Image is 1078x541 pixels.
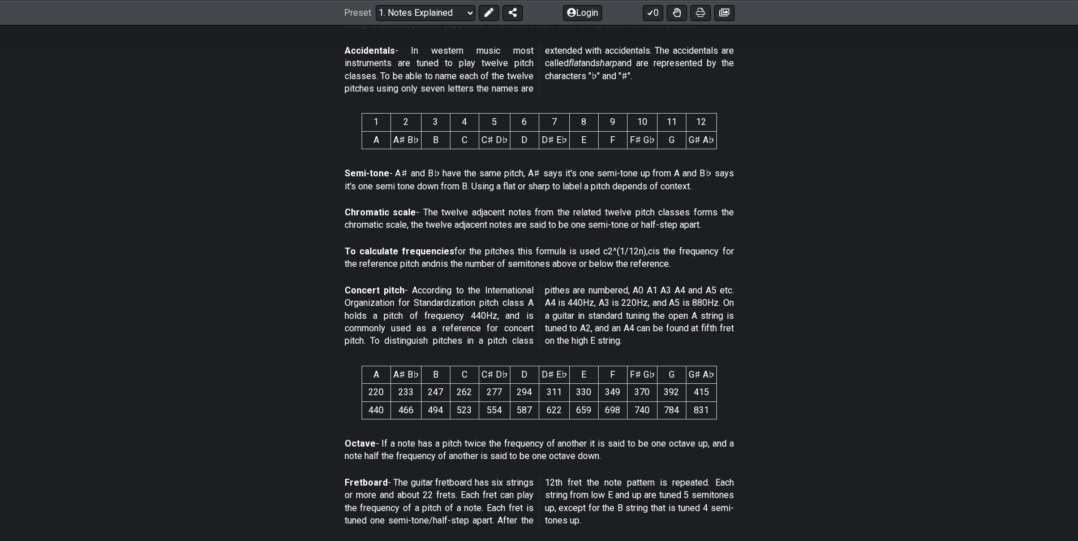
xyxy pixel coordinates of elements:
[345,438,734,463] p: - If a note has a pitch twice the frequency of another it is said to be one octave up, and a note...
[479,366,510,383] th: C♯ D♭
[345,285,405,296] strong: Concert pitch
[390,131,421,149] td: A♯ B♭
[345,45,734,96] p: - In western music most instruments are tuned to play twelve pitch classes. To be able to name ea...
[345,438,376,449] strong: Octave
[690,5,711,20] button: Print
[667,5,687,20] button: Toggle Dexterity for all fretkits
[450,384,479,401] td: 262
[539,384,569,401] td: 311
[345,284,734,348] p: - According to the International Organization for Standardization pitch class A holds a pitch of ...
[362,384,390,401] td: 220
[569,131,598,149] td: E
[539,401,569,419] td: 622
[390,366,421,383] th: A♯ B♭
[390,401,421,419] td: 466
[362,366,390,383] th: A
[686,384,716,401] td: 415
[450,131,479,149] td: C
[510,114,539,131] th: 6
[345,477,734,527] p: - The guitar fretboard has six strings or more and about 22 frets. Each fret can play the frequen...
[479,131,510,149] td: C♯ D♭
[450,114,479,131] th: 4
[657,401,686,419] td: 784
[569,384,598,401] td: 330
[345,246,454,257] strong: To calculate frequencies
[479,401,510,419] td: 554
[479,5,499,20] button: Edit Preset
[376,5,475,20] select: Preset
[598,114,627,131] th: 9
[390,114,421,131] th: 2
[627,131,657,149] td: F♯ G♭
[539,366,569,383] th: D♯ E♭
[648,246,652,257] em: c
[686,131,716,149] td: G♯ A♭
[643,5,663,20] button: 0
[569,401,598,419] td: 659
[598,366,627,383] th: F
[539,131,569,149] td: D♯ E♭
[345,245,734,271] p: for the pitches this formula is used c2^(1/12n), is the frequency for the reference pitch and is ...
[598,131,627,149] td: F
[510,384,539,401] td: 294
[421,366,450,383] th: B
[598,384,627,401] td: 349
[503,5,523,20] button: Share Preset
[539,114,569,131] th: 7
[686,401,716,419] td: 831
[657,366,686,383] th: G
[657,114,686,131] th: 11
[510,401,539,419] td: 587
[627,366,657,383] th: F♯ G♭
[569,58,581,68] em: flat
[362,401,390,419] td: 440
[345,206,734,232] p: - The twelve adjacent notes from the related twelve pitch classes forms the chromatic scale, the ...
[436,258,441,269] em: n
[362,114,390,131] th: 1
[450,401,479,419] td: 523
[510,366,539,383] th: D
[510,131,539,149] td: D
[657,384,686,401] td: 392
[421,384,450,401] td: 247
[686,366,716,383] th: G♯ A♭
[421,114,450,131] th: 3
[563,5,602,20] button: Login
[345,45,395,56] strong: Accidentals
[362,131,390,149] td: A
[345,167,734,193] p: - A♯ and B♭ have the same pitch, A♯ says it's one semi-tone up from A and B♭ says it's one semi t...
[345,168,389,179] strong: Semi-tone
[390,384,421,401] td: 233
[421,401,450,419] td: 494
[479,384,510,401] td: 277
[595,58,617,68] em: sharp
[627,401,657,419] td: 740
[569,114,598,131] th: 8
[345,477,388,488] strong: Fretboard
[627,384,657,401] td: 370
[450,366,479,383] th: C
[598,401,627,419] td: 698
[344,7,371,18] span: Preset
[345,207,416,218] strong: Chromatic scale
[657,131,686,149] td: G
[714,5,735,20] button: Create image
[627,114,657,131] th: 10
[479,114,510,131] th: 5
[569,366,598,383] th: E
[421,131,450,149] td: B
[686,114,716,131] th: 12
